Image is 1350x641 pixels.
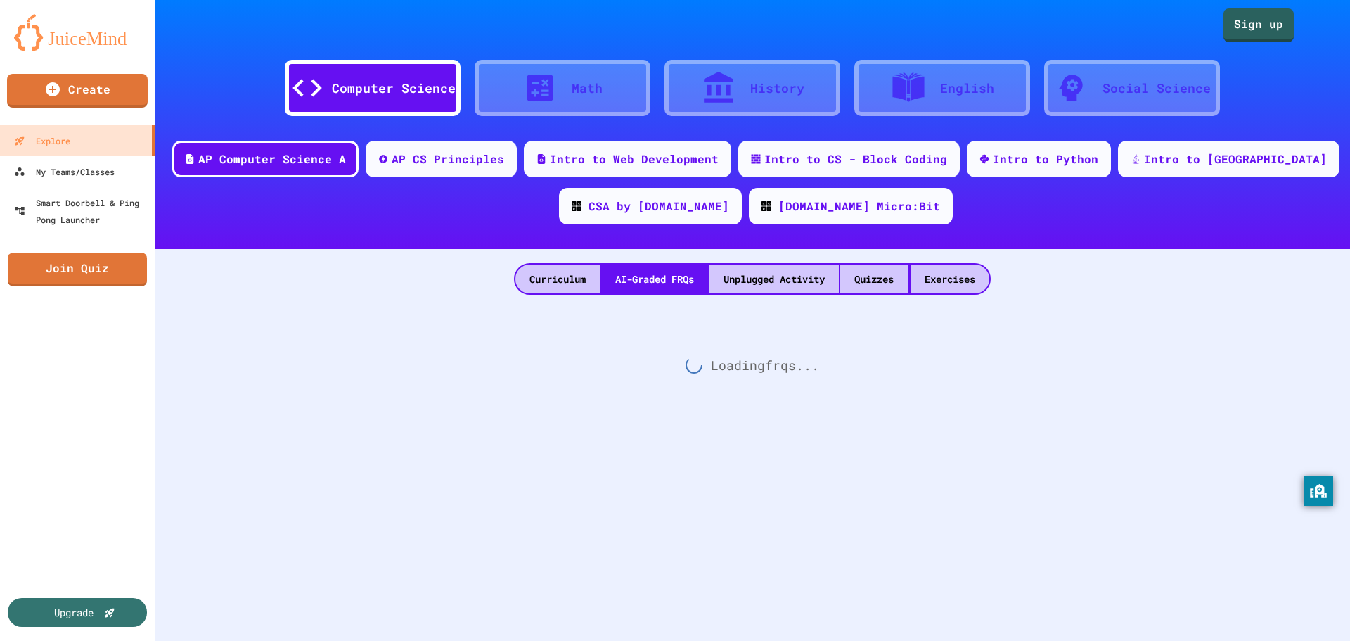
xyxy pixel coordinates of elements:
div: My Teams/Classes [14,163,115,180]
div: Exercises [911,265,989,293]
div: Math [572,79,603,98]
div: [DOMAIN_NAME] Micro:Bit [778,198,940,215]
button: privacy banner [1304,476,1333,506]
a: Create [7,74,148,108]
div: English [940,79,994,98]
div: Curriculum [515,265,600,293]
div: Computer Science [332,79,456,98]
div: AI-Graded FRQs [601,265,708,293]
div: Quizzes [840,265,908,293]
img: logo-orange.svg [14,14,141,51]
div: History [750,79,804,98]
div: Social Science [1102,79,1211,98]
img: CODE_logo_RGB.png [572,201,581,211]
div: CSA by [DOMAIN_NAME] [589,198,729,215]
div: Intro to Web Development [550,151,719,167]
div: Smart Doorbell & Ping Pong Launcher [14,194,149,228]
div: Upgrade [54,605,94,620]
a: Sign up [1223,8,1294,42]
img: CODE_logo_RGB.png [761,201,771,211]
div: AP CS Principles [392,151,504,167]
a: Join Quiz [8,253,147,286]
div: Explore [14,132,70,149]
div: Intro to CS - Block Coding [764,151,947,167]
div: AP Computer Science A [198,151,346,167]
div: Unplugged Activity [709,265,839,293]
div: Intro to Python [993,151,1098,167]
div: Intro to [GEOGRAPHIC_DATA] [1144,151,1327,167]
div: Loading frq s... [155,295,1350,436]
